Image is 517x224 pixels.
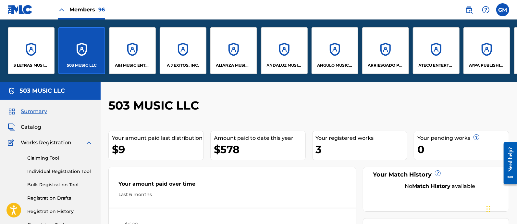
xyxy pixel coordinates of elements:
[368,62,403,68] p: ARRIESGADO PUBLISHING INC
[412,183,451,189] strong: Match History
[8,87,16,95] img: Accounts
[58,27,105,74] a: Accounts503 MUSIC LLC
[112,134,203,142] div: Your amount paid last distribution
[27,155,93,162] a: Claiming Tool
[19,87,65,95] h5: 503 MUSIC LLC
[261,27,308,74] a: AccountsANDALUZ MUSIC PUBLISHING LLC
[413,27,460,74] a: AccountsATECU ENTERTAINMENT, LLC
[463,27,510,74] a: AccountsAYPA PUBLISHING LLC
[469,62,505,68] p: AYPA PUBLISHING LLC
[27,208,93,215] a: Registration History
[371,170,501,179] div: Your Match History
[21,108,47,115] span: Summary
[479,3,492,16] div: Help
[482,6,490,14] img: help
[417,134,509,142] div: Your pending works
[27,195,93,202] a: Registration Drafts
[8,123,16,131] img: Catalog
[316,134,407,142] div: Your registered works
[214,134,305,142] div: Amount paid to date this year
[465,6,473,14] img: search
[58,6,66,14] img: Close
[496,3,509,16] div: User Menu
[14,62,49,68] p: 3 LETRAS MUSIC LLC
[417,142,509,157] div: 0
[8,108,16,115] img: Summary
[8,5,33,14] img: MLC Logo
[216,62,252,68] p: ALIANZA MUSIC PUBLISHING, INC
[267,62,302,68] p: ANDALUZ MUSIC PUBLISHING LLC
[85,139,93,147] img: expand
[118,191,346,198] div: Last 6 months
[160,27,206,74] a: AccountsA J EXITOS, INC.
[214,142,305,157] div: $578
[67,62,97,68] p: 503 MUSIC LLC
[435,171,440,176] span: ?
[115,62,150,68] p: A&I MUSIC ENTERTAINMENT, INC
[8,108,47,115] a: SummarySummary
[8,139,16,147] img: Works Registration
[27,181,93,188] a: Bulk Registration Tool
[27,168,93,175] a: Individual Registration Tool
[316,142,407,157] div: 3
[486,199,490,219] div: Drag
[167,62,199,68] p: A J EXITOS, INC.
[379,182,501,190] div: No available
[112,142,203,157] div: $9
[362,27,409,74] a: AccountsARRIESGADO PUBLISHING INC
[21,139,71,147] span: Works Registration
[8,123,41,131] a: CatalogCatalog
[312,27,358,74] a: AccountsANGULO MUSICA, LLC
[69,6,105,13] span: Members
[98,7,105,13] span: 96
[118,180,346,191] div: Your amount paid over time
[108,98,202,113] h2: 503 MUSIC LLC
[474,135,479,140] span: ?
[485,193,517,224] iframe: Chat Widget
[499,137,517,190] iframe: Resource Center
[419,62,454,68] p: ATECU ENTERTAINMENT, LLC
[462,3,475,16] a: Public Search
[317,62,353,68] p: ANGULO MUSICA, LLC
[210,27,257,74] a: AccountsALIANZA MUSIC PUBLISHING, INC
[8,27,55,74] a: Accounts3 LETRAS MUSIC LLC
[109,27,156,74] a: AccountsA&I MUSIC ENTERTAINMENT, INC
[21,123,41,131] span: Catalog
